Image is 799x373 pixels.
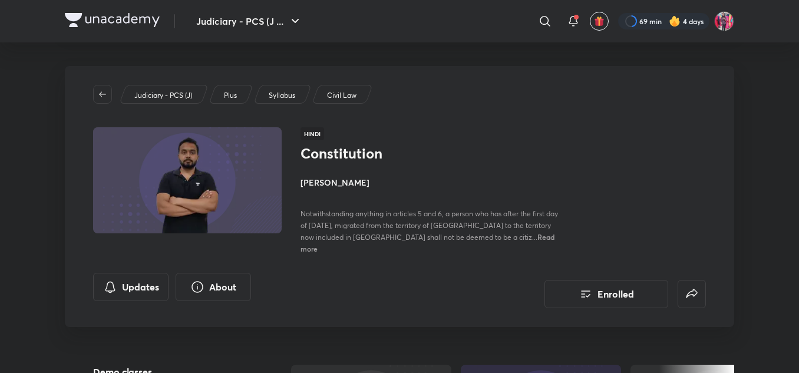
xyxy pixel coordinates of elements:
span: Notwithstanding anything in articles 5 and 6, a person who has after the first day of [DATE], mig... [301,209,558,242]
button: Enrolled [544,280,668,308]
a: Syllabus [267,90,298,101]
p: Syllabus [269,90,295,101]
p: Civil Law [327,90,356,101]
h1: Constitution [301,145,493,162]
p: Judiciary - PCS (J) [134,90,192,101]
span: Read more [301,232,554,253]
p: Plus [224,90,237,101]
button: Updates [93,273,169,301]
img: Company Logo [65,13,160,27]
span: Hindi [301,127,324,140]
a: Plus [222,90,239,101]
button: false [678,280,706,308]
img: streak [669,15,681,27]
h4: [PERSON_NAME] [301,176,564,189]
img: Thumbnail [91,126,283,235]
a: Civil Law [325,90,359,101]
img: avatar [594,16,605,27]
a: Judiciary - PCS (J) [133,90,194,101]
button: avatar [590,12,609,31]
button: About [176,273,251,301]
img: Archita Mittal [714,11,734,31]
button: Judiciary - PCS (J ... [189,9,309,33]
a: Company Logo [65,13,160,30]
